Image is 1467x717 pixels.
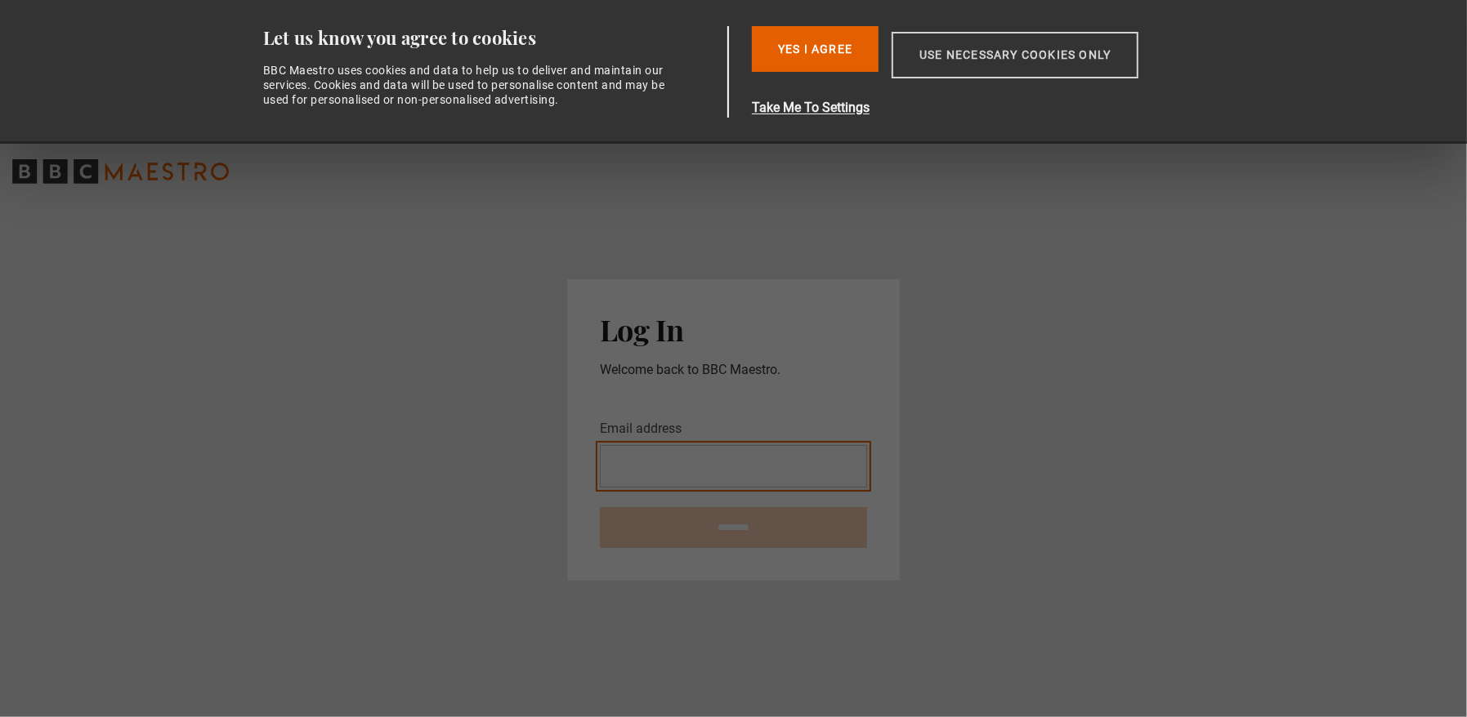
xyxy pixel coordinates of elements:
[600,419,682,439] label: Email address
[263,63,675,108] div: BBC Maestro uses cookies and data to help us to deliver and maintain our services. Cookies and da...
[752,98,1216,118] button: Take Me To Settings
[263,26,721,50] div: Let us know you agree to cookies
[600,312,867,346] h2: Log In
[892,32,1138,78] button: Use necessary cookies only
[600,360,867,380] p: Welcome back to BBC Maestro.
[752,26,879,72] button: Yes I Agree
[12,159,229,184] svg: BBC Maestro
